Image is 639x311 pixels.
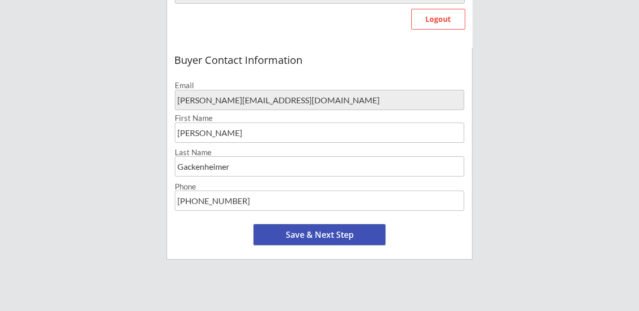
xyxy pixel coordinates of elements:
[175,82,464,89] div: Email
[174,55,465,66] div: Buyer Contact Information
[254,224,385,245] button: Save & Next Step
[175,148,464,156] div: Last Name
[175,183,464,191] div: Phone
[411,9,465,30] button: Logout
[175,114,464,122] div: First Name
